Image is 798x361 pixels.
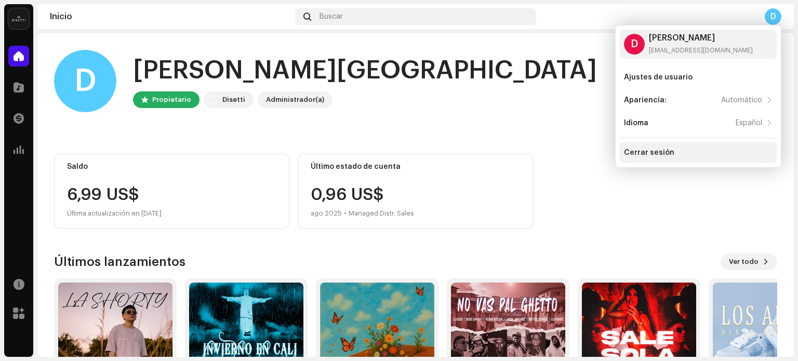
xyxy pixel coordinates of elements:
[349,207,414,220] div: Managed Distr. Sales
[649,46,753,55] div: [EMAIL_ADDRESS][DOMAIN_NAME]
[620,90,777,111] re-m-nav-item: Apariencia:
[624,96,667,104] div: Apariencia:
[624,34,645,55] div: D
[729,251,759,272] span: Ver todo
[649,34,753,42] div: [PERSON_NAME]
[620,142,777,163] re-m-nav-item: Cerrar sesión
[50,12,291,21] div: Inicio
[311,207,342,220] div: ago 2025
[765,8,781,25] div: D
[67,163,276,171] div: Saldo
[344,207,347,220] div: •
[624,73,693,82] div: Ajustes de usuario
[54,253,185,270] h3: Últimos lanzamientos
[152,93,191,106] div: Propietario
[222,93,245,106] div: Disetti
[624,149,674,157] div: Cerrar sesión
[133,54,597,87] div: [PERSON_NAME][GEOGRAPHIC_DATA]
[721,253,777,270] button: Ver todo
[206,93,218,106] img: 02a7c2d3-3c89-4098-b12f-2ff2945c95ee
[311,163,520,171] div: Último estado de cuenta
[266,93,324,106] div: Administrador(a)
[298,154,533,229] re-o-card-value: Último estado de cuenta
[736,119,762,127] div: Español
[54,154,289,229] re-o-card-value: Saldo
[67,207,276,220] div: Última actualización en [DATE]
[620,113,777,133] re-m-nav-item: Idioma
[320,12,343,21] span: Buscar
[620,67,777,88] re-m-nav-item: Ajustes de usuario
[54,50,116,112] div: D
[624,119,648,127] div: Idioma
[8,8,29,29] img: 02a7c2d3-3c89-4098-b12f-2ff2945c95ee
[721,96,762,104] div: Automático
